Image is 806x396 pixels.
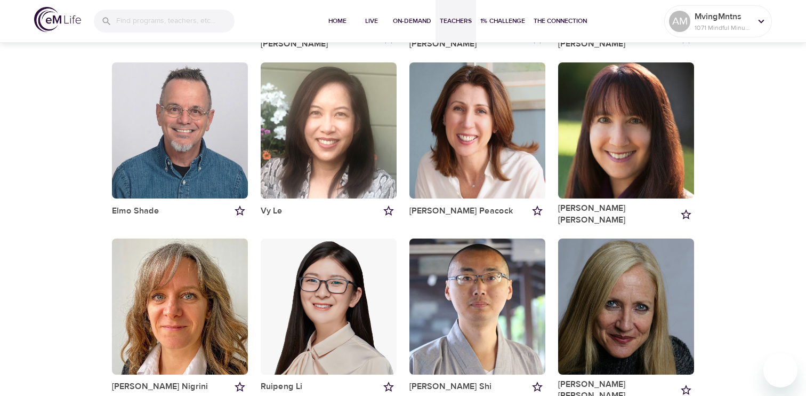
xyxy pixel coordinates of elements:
span: Teachers [440,15,472,27]
p: MvingMntns [695,10,751,23]
a: [PERSON_NAME] [PERSON_NAME] [558,203,678,226]
button: Add to my favorites [381,203,397,219]
button: Add to my favorites [678,207,694,223]
a: [PERSON_NAME] Shi [409,381,491,392]
input: Find programs, teachers, etc... [116,10,235,33]
iframe: Button to launch messaging window [763,353,797,387]
div: AM [669,11,690,32]
a: Ruipeng Li [261,381,302,392]
a: Elmo Shade [112,205,159,217]
a: [PERSON_NAME] Peacock [409,205,513,217]
button: Add to my favorites [232,379,248,395]
span: The Connection [534,15,587,27]
button: Add to my favorites [529,379,545,395]
span: 1% Challenge [480,15,525,27]
img: logo [34,7,81,32]
p: 1071 Mindful Minutes [695,23,751,33]
a: [PERSON_NAME] Nigrini [112,381,208,392]
span: On-Demand [393,15,431,27]
a: Vy Le [261,205,283,217]
button: Add to my favorites [529,203,545,219]
span: Live [359,15,384,27]
button: Add to my favorites [232,203,248,219]
span: Home [325,15,350,27]
button: Add to my favorites [381,379,397,395]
